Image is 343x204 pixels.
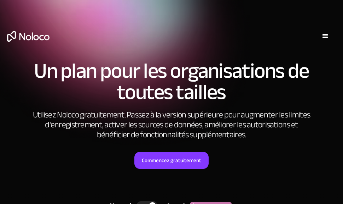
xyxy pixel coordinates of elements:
[33,107,310,143] font: Utilisez Noloco gratuitement. Passez à la version supérieure pour augmenter les limites d'enregis...
[315,26,336,47] div: menu
[142,155,201,165] font: Commencez gratuitement
[34,51,309,112] font: Un plan pour les organisations de toutes tailles
[7,31,50,42] a: maison
[134,152,209,169] a: Commencez gratuitement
